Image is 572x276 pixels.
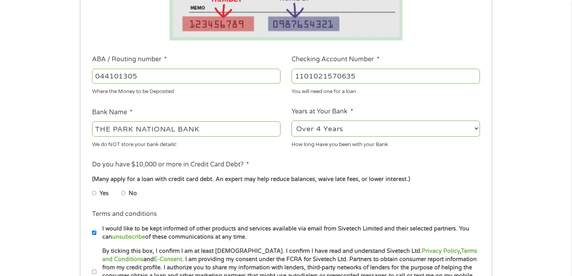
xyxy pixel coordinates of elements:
[102,248,477,263] a: Terms and Conditions
[292,69,480,84] input: 345634636
[92,108,133,117] label: Bank Name
[92,161,249,169] label: Do you have $10,000 or more in Credit Card Debt?
[129,189,137,198] label: No
[92,85,280,96] div: Where the Money to be Deposited
[92,138,280,148] div: We do NOT store your bank details!
[100,189,109,198] label: Yes
[292,138,480,148] div: How long Have you been with your Bank
[292,85,480,96] div: You will need one for a loan.
[92,210,157,218] label: Terms and conditions
[92,69,280,84] input: 263177916
[96,225,482,241] label: I would like to be kept informed of other products and services available via email from Sivetech...
[422,248,460,254] a: Privacy Policy
[112,234,145,240] a: unsubscribe
[154,256,182,263] a: E-Consent
[92,175,480,184] div: (Many apply for a loan with credit card debt. An expert may help reduce balances, waive late fees...
[292,108,353,116] label: Years at Your Bank
[92,55,167,64] label: ABA / Routing number
[292,55,379,64] label: Checking Account Number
